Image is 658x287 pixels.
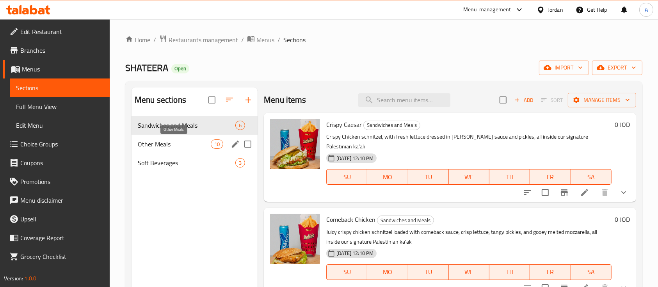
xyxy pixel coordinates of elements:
li: / [153,35,156,45]
span: [DATE] 12:10 PM [333,250,377,257]
span: Select section first [536,94,568,106]
span: Restaurants management [169,35,238,45]
span: TU [411,266,446,278]
div: Soft Beverages3 [132,153,258,172]
button: edit [229,138,241,150]
span: Sandwiches and Meals [377,216,434,225]
span: Edit Menu [16,121,104,130]
a: Sections [10,78,110,97]
a: Edit Restaurant [3,22,110,41]
button: TU [408,169,449,185]
span: A [645,5,648,14]
span: export [598,63,636,73]
span: Select to update [537,184,553,201]
a: Menus [247,35,274,45]
span: Add item [511,94,536,106]
span: 3 [236,159,245,167]
span: WE [452,266,486,278]
span: 1.0.0 [24,273,36,283]
button: TH [489,169,530,185]
span: Edit Restaurant [20,27,104,36]
span: Sandwiches and Meals [138,121,235,130]
span: SU [330,171,364,183]
span: Sections [283,35,306,45]
button: TH [489,264,530,280]
div: items [235,121,245,130]
span: Menus [256,35,274,45]
span: Sections [16,83,104,93]
span: [DATE] 12:10 PM [333,155,377,162]
a: Grocery Checklist [3,247,110,266]
button: sort-choices [518,183,537,202]
span: 10 [211,141,223,148]
a: Choice Groups [3,135,110,153]
span: MO [370,266,405,278]
input: search [358,93,450,107]
span: WE [452,171,486,183]
button: Branch-specific-item [555,183,574,202]
img: Crispy Caesar [270,119,320,169]
span: 6 [236,122,245,129]
span: FR [533,266,567,278]
span: Full Menu View [16,102,104,111]
a: Promotions [3,172,110,191]
a: Coupons [3,153,110,172]
button: SA [571,264,612,280]
span: Promotions [20,177,104,186]
button: FR [530,169,571,185]
span: Other Meals [138,139,211,149]
h2: Menu sections [135,94,186,106]
span: Add [513,96,534,105]
span: Open [171,65,189,72]
button: export [592,61,642,75]
h2: Menu items [264,94,306,106]
span: Choice Groups [20,139,104,149]
button: WE [449,169,489,185]
span: FR [533,171,567,183]
a: Branches [3,41,110,60]
span: SA [574,266,608,278]
p: Crispy Chicken schnitzel, with fresh lettuce dressed in [PERSON_NAME] sauce and pickles, all insi... [326,132,612,152]
div: Other Meals10edit [132,135,258,153]
a: Upsell [3,210,110,228]
div: Sandwiches and Meals [363,121,420,130]
span: Grocery Checklist [20,252,104,261]
button: WE [449,264,489,280]
h6: 0 JOD [615,119,630,130]
a: Menus [3,60,110,78]
span: Sort sections [220,91,239,109]
button: SA [571,169,612,185]
div: items [235,158,245,168]
button: Add section [239,91,258,109]
button: MO [367,264,408,280]
button: MO [367,169,408,185]
span: SHATEERA [125,59,168,77]
a: Full Menu View [10,97,110,116]
span: Select section [495,92,511,108]
button: FR [530,264,571,280]
span: Coverage Report [20,233,104,242]
span: Version: [4,273,23,283]
span: Upsell [20,214,104,224]
button: show more [614,183,633,202]
button: import [539,61,589,75]
svg: Show Choices [619,188,628,197]
span: Comeback Chicken [326,214,375,225]
span: Menu disclaimer [20,196,104,205]
img: Comeback Chicken [270,214,320,264]
a: Home [125,35,150,45]
span: TH [493,171,527,183]
button: TU [408,264,449,280]
div: Open [171,64,189,73]
h6: 0 JOD [615,214,630,225]
button: delete [596,183,614,202]
button: SU [326,264,367,280]
span: TU [411,171,446,183]
span: Soft Beverages [138,158,235,168]
li: / [241,35,244,45]
li: / [277,35,280,45]
button: SU [326,169,367,185]
button: Add [511,94,536,106]
span: SU [330,266,364,278]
